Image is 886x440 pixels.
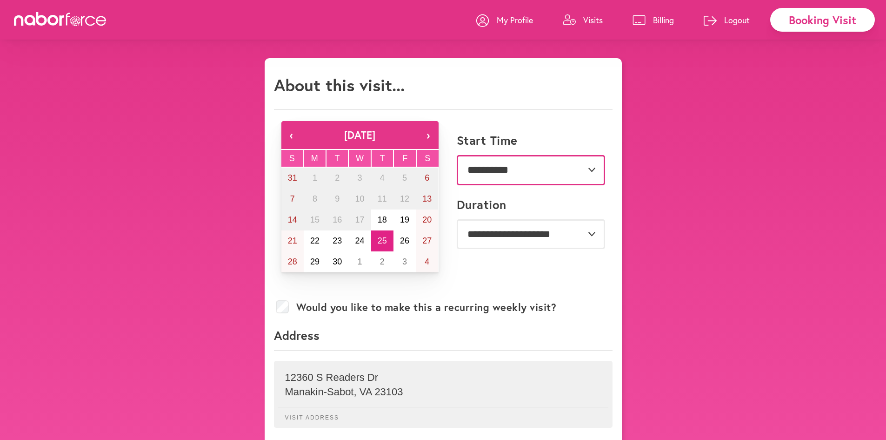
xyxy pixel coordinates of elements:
button: September 13, 2025 [416,189,438,210]
a: My Profile [476,6,533,34]
abbr: August 31, 2025 [288,173,297,183]
abbr: September 3, 2025 [357,173,362,183]
button: September 28, 2025 [281,251,304,272]
button: September 22, 2025 [304,230,326,251]
button: September 18, 2025 [371,210,393,230]
abbr: September 17, 2025 [355,215,364,224]
abbr: September 6, 2025 [425,173,429,183]
p: 12360 S Readers Dr [285,372,601,384]
label: Start Time [457,133,518,148]
abbr: Monday [311,154,318,163]
button: September 8, 2025 [304,189,326,210]
abbr: September 21, 2025 [288,236,297,245]
abbr: Saturday [425,154,430,163]
p: Manakin-Sabot , VA 23103 [285,386,601,398]
button: August 31, 2025 [281,168,304,189]
abbr: September 19, 2025 [400,215,409,224]
button: September 12, 2025 [393,189,416,210]
abbr: September 23, 2025 [333,236,342,245]
button: September 21, 2025 [281,230,304,251]
button: October 3, 2025 [393,251,416,272]
p: Address [274,327,613,351]
abbr: September 24, 2025 [355,236,364,245]
button: September 26, 2025 [393,230,416,251]
p: Logout [724,14,750,26]
p: Billing [653,14,674,26]
abbr: September 7, 2025 [290,194,295,203]
abbr: September 25, 2025 [378,236,387,245]
button: September 4, 2025 [371,168,393,189]
button: September 27, 2025 [416,230,438,251]
abbr: September 22, 2025 [310,236,320,245]
abbr: September 10, 2025 [355,194,364,203]
button: October 1, 2025 [348,251,371,272]
abbr: October 4, 2025 [425,257,429,266]
abbr: Sunday [289,154,295,163]
button: ‹ [281,121,302,149]
abbr: September 13, 2025 [422,194,432,203]
a: Visits [563,6,603,34]
button: September 24, 2025 [348,230,371,251]
button: September 1, 2025 [304,168,326,189]
abbr: September 8, 2025 [313,194,317,203]
button: September 11, 2025 [371,189,393,210]
abbr: September 1, 2025 [313,173,317,183]
button: September 15, 2025 [304,210,326,230]
button: September 19, 2025 [393,210,416,230]
h1: About this visit... [274,75,405,95]
abbr: Wednesday [356,154,364,163]
button: September 20, 2025 [416,210,438,230]
button: September 30, 2025 [326,251,348,272]
abbr: September 9, 2025 [335,194,340,203]
button: September 5, 2025 [393,168,416,189]
button: September 7, 2025 [281,189,304,210]
button: September 6, 2025 [416,168,438,189]
div: Booking Visit [770,8,875,32]
a: Billing [633,6,674,34]
p: Visit Address [278,407,608,421]
abbr: Thursday [380,154,385,163]
abbr: October 3, 2025 [402,257,407,266]
button: September 16, 2025 [326,210,348,230]
abbr: September 30, 2025 [333,257,342,266]
abbr: September 27, 2025 [422,236,432,245]
abbr: September 2, 2025 [335,173,340,183]
label: Duration [457,197,506,212]
abbr: Friday [402,154,407,163]
button: September 10, 2025 [348,189,371,210]
a: Logout [704,6,750,34]
abbr: September 18, 2025 [378,215,387,224]
button: September 14, 2025 [281,210,304,230]
button: September 2, 2025 [326,168,348,189]
abbr: October 1, 2025 [357,257,362,266]
p: My Profile [497,14,533,26]
button: [DATE] [302,121,418,149]
button: October 4, 2025 [416,251,438,272]
abbr: September 26, 2025 [400,236,409,245]
abbr: September 20, 2025 [422,215,432,224]
button: September 17, 2025 [348,210,371,230]
abbr: October 2, 2025 [380,257,385,266]
abbr: September 4, 2025 [380,173,385,183]
abbr: September 11, 2025 [378,194,387,203]
abbr: September 5, 2025 [402,173,407,183]
abbr: September 29, 2025 [310,257,320,266]
button: October 2, 2025 [371,251,393,272]
label: Would you like to make this a recurring weekly visit? [296,301,557,313]
abbr: September 28, 2025 [288,257,297,266]
abbr: September 12, 2025 [400,194,409,203]
button: September 9, 2025 [326,189,348,210]
abbr: Tuesday [334,154,340,163]
button: September 23, 2025 [326,230,348,251]
p: Visits [583,14,603,26]
abbr: September 15, 2025 [310,215,320,224]
button: September 3, 2025 [348,168,371,189]
abbr: September 16, 2025 [333,215,342,224]
abbr: September 14, 2025 [288,215,297,224]
button: September 29, 2025 [304,251,326,272]
button: › [418,121,439,149]
button: September 25, 2025 [371,230,393,251]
